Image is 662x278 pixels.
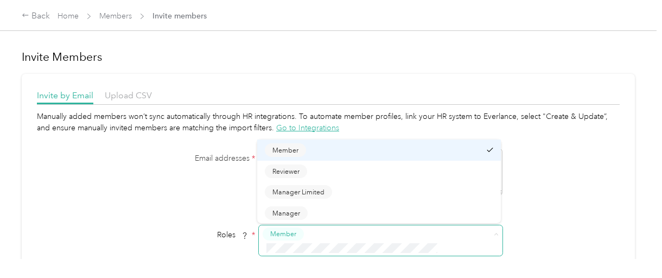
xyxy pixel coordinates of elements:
[265,143,306,157] button: Member
[119,153,255,164] label: Email addresses
[265,165,307,178] button: Reviewer
[272,166,300,176] span: Reviewer
[22,49,635,65] h1: Invite Members
[272,146,298,155] span: Member
[265,185,332,199] button: Manager Limited
[58,11,79,21] a: Home
[272,208,300,218] span: Manager
[152,10,207,22] span: Invite members
[601,217,662,278] iframe: Everlance-gr Chat Button Frame
[213,226,252,243] span: Roles
[37,90,93,100] span: Invite by Email
[270,229,296,239] span: Member
[272,187,324,197] span: Manager Limited
[276,123,339,132] span: Go to Integrations
[37,111,620,134] div: Manually added members won’t sync automatically through HR integrations. To automate member profi...
[263,228,304,241] button: Member
[105,90,152,100] span: Upload CSV
[22,10,50,23] div: Back
[99,11,132,21] a: Members
[265,206,308,220] button: Manager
